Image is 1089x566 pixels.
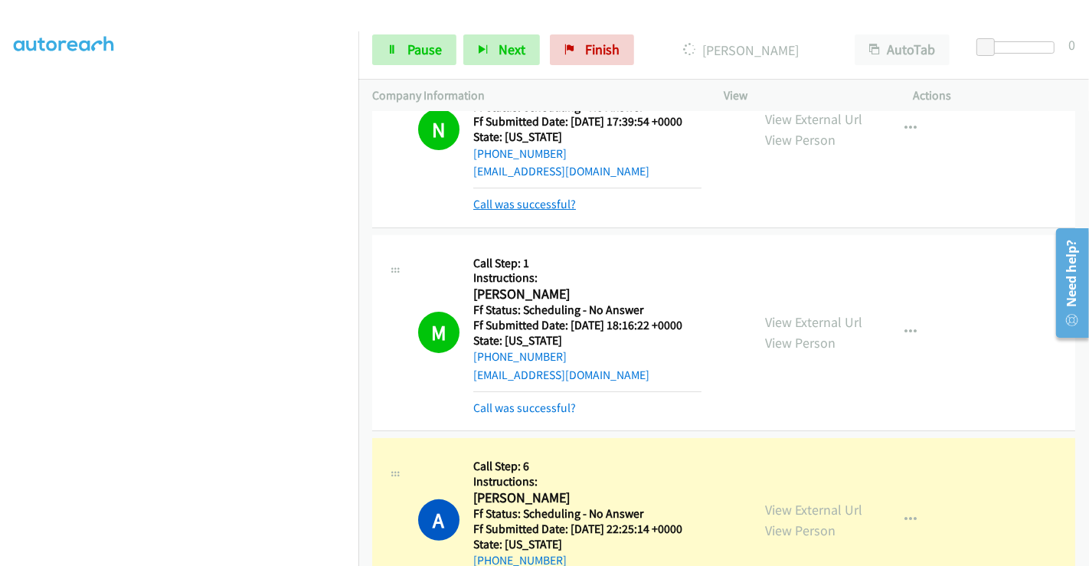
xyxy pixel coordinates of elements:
[473,164,649,178] a: [EMAIL_ADDRESS][DOMAIN_NAME]
[855,34,950,65] button: AutoTab
[585,41,620,58] span: Finish
[914,87,1076,105] p: Actions
[724,87,886,105] p: View
[473,286,701,303] h2: [PERSON_NAME]
[765,501,862,519] a: View External Url
[463,34,540,65] button: Next
[473,146,567,161] a: [PHONE_NUMBER]
[473,303,701,318] h5: Ff Status: Scheduling - No Answer
[407,41,442,58] span: Pause
[473,368,649,382] a: [EMAIL_ADDRESS][DOMAIN_NAME]
[473,349,567,364] a: [PHONE_NUMBER]
[1045,222,1089,344] iframe: Resource Center
[473,270,701,286] h5: Instructions:
[473,114,701,129] h5: Ff Submitted Date: [DATE] 17:39:54 +0000
[473,522,701,537] h5: Ff Submitted Date: [DATE] 22:25:14 +0000
[473,459,701,474] h5: Call Step: 6
[418,499,459,541] h1: A
[473,129,701,145] h5: State: [US_STATE]
[1068,34,1075,55] div: 0
[765,131,836,149] a: View Person
[765,110,862,128] a: View External Url
[372,34,456,65] a: Pause
[473,489,701,507] h2: [PERSON_NAME]
[418,109,459,150] h1: N
[473,197,576,211] a: Call was successful?
[984,41,1055,54] div: Delay between calls (in seconds)
[473,401,576,415] a: Call was successful?
[473,333,701,348] h5: State: [US_STATE]
[473,537,701,552] h5: State: [US_STATE]
[655,40,827,61] p: [PERSON_NAME]
[473,256,701,271] h5: Call Step: 1
[765,522,836,539] a: View Person
[473,506,701,522] h5: Ff Status: Scheduling - No Answer
[473,474,701,489] h5: Instructions:
[418,312,459,353] h1: M
[473,318,701,333] h5: Ff Submitted Date: [DATE] 18:16:22 +0000
[550,34,634,65] a: Finish
[765,313,862,331] a: View External Url
[499,41,525,58] span: Next
[765,334,836,352] a: View Person
[372,87,696,105] p: Company Information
